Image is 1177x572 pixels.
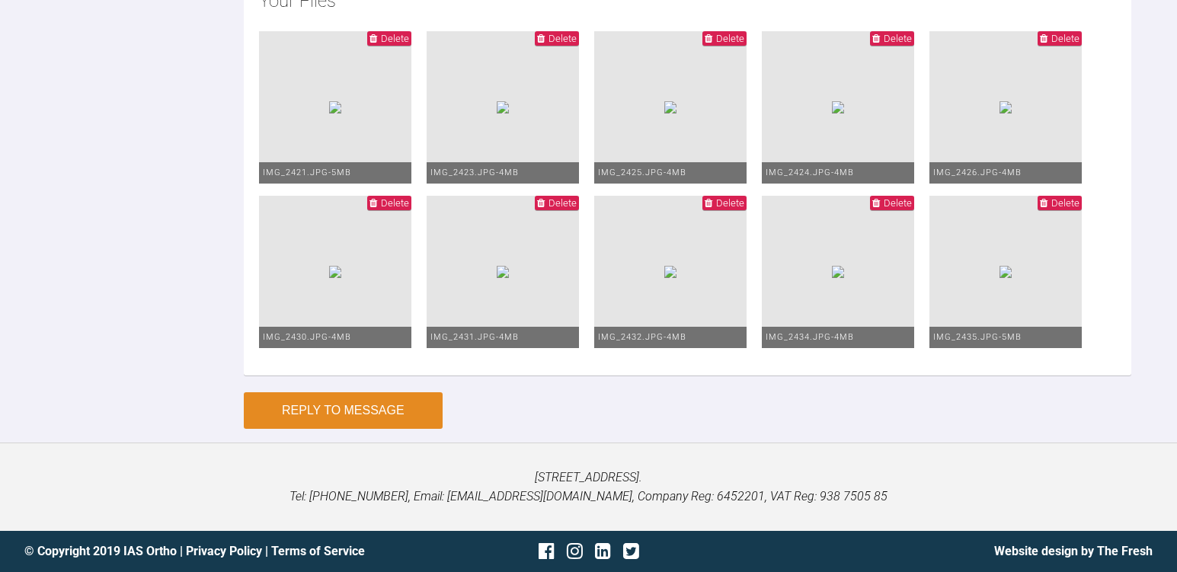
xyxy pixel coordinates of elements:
[999,266,1012,278] img: 42b56ccd-0dba-4361-bdd8-9a4d5044fe88
[933,168,1022,177] span: IMG_2426.JPG - 4MB
[664,101,676,113] img: 923bee30-1d39-4272-bf28-ca61d3dff5f1
[497,101,509,113] img: 4570b26f-f166-4ad5-a945-0ffa182769b5
[24,542,401,561] div: © Copyright 2019 IAS Ortho | |
[329,266,341,278] img: 3c36a9b1-82cc-4429-b050-cd508feb3905
[832,101,844,113] img: cd7d901e-134f-4a5e-9e77-37552cf7320b
[716,197,744,209] span: Delete
[598,332,686,342] span: IMG_2432.JPG - 4MB
[497,266,509,278] img: 343fb511-800c-4577-ac5a-873a6962f8e8
[381,197,409,209] span: Delete
[664,266,676,278] img: d49b0d88-80a2-4316-be81-336a15aa036a
[884,33,912,44] span: Delete
[1051,33,1079,44] span: Delete
[598,168,686,177] span: IMG_2425.JPG - 4MB
[933,332,1022,342] span: IMG_2435.JPG - 5MB
[329,101,341,113] img: 01032e8a-e030-4367-bd6e-843c06128997
[186,544,262,558] a: Privacy Policy
[1051,197,1079,209] span: Delete
[381,33,409,44] span: Delete
[766,332,854,342] span: IMG_2434.JPG - 4MB
[24,468,1153,506] p: [STREET_ADDRESS]. Tel: [PHONE_NUMBER], Email: [EMAIL_ADDRESS][DOMAIN_NAME], Company Reg: 6452201,...
[766,168,854,177] span: IMG_2424.JPG - 4MB
[994,544,1153,558] a: Website design by The Fresh
[430,168,519,177] span: IMG_2423.JPG - 4MB
[263,332,351,342] span: IMG_2430.JPG - 4MB
[271,544,365,558] a: Terms of Service
[884,197,912,209] span: Delete
[716,33,744,44] span: Delete
[832,266,844,278] img: 8ad0fb05-294b-4a74-99d6-00229beb5b56
[244,392,443,429] button: Reply to Message
[549,197,577,209] span: Delete
[263,168,351,177] span: IMG_2421.JPG - 5MB
[549,33,577,44] span: Delete
[999,101,1012,113] img: 286c6750-3b1d-4c6f-8cf6-2c8f2c0b0ede
[430,332,519,342] span: IMG_2431.JPG - 4MB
